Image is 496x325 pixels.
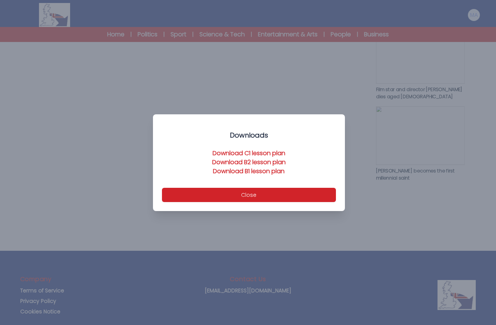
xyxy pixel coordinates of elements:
a: Download C1 lesson plan [213,149,285,157]
h3: Downloads [162,131,336,140]
button: Close [162,188,336,202]
a: Download B1 lesson plan [213,167,285,175]
a: Close [162,190,336,199]
a: Download B2 lesson plan [212,158,286,166]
